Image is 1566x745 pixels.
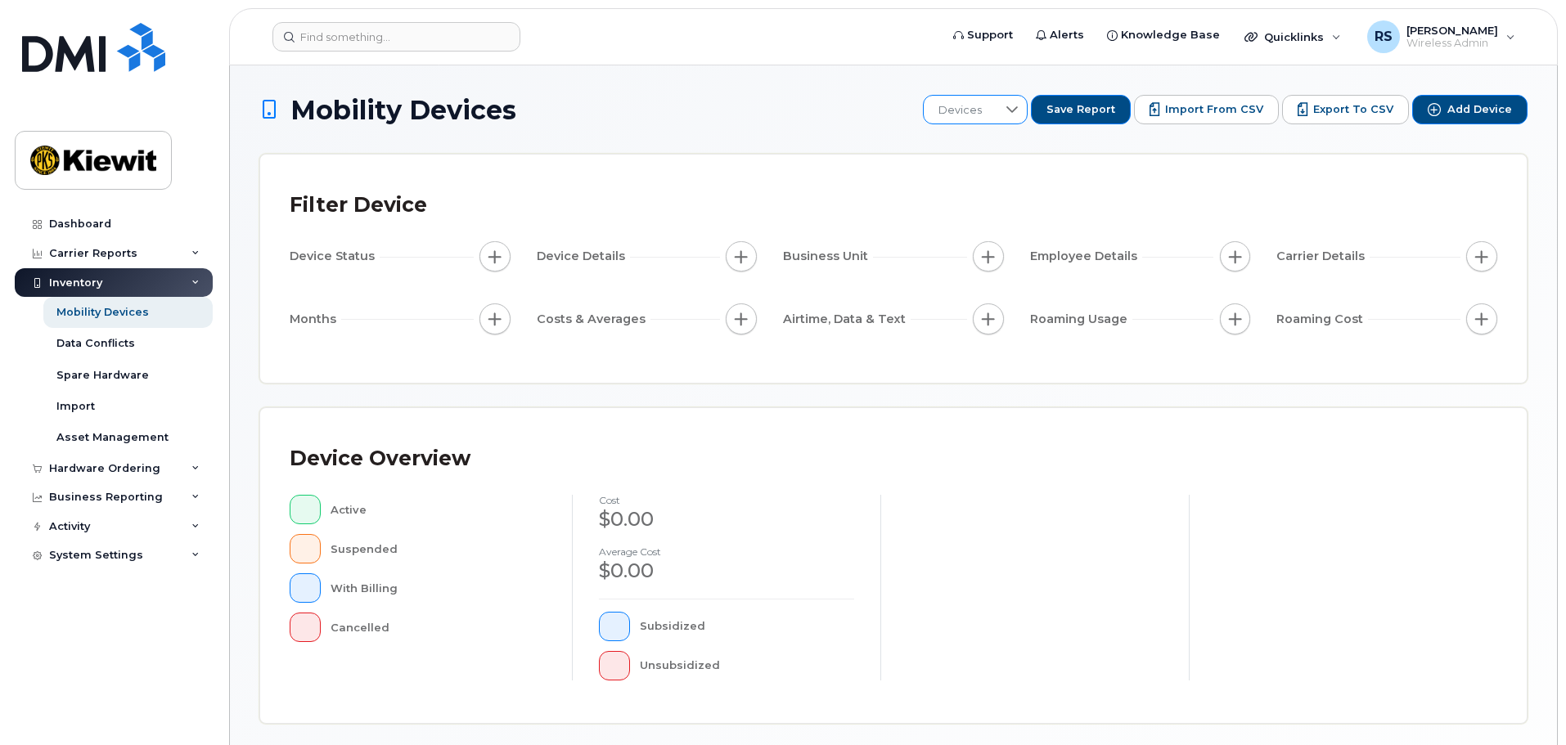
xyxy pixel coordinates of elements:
iframe: Messenger Launcher [1495,674,1554,733]
div: Cancelled [331,613,547,642]
span: Roaming Usage [1030,311,1132,328]
div: Active [331,495,547,524]
span: Export to CSV [1313,102,1393,117]
span: Roaming Cost [1276,311,1368,328]
button: Add Device [1412,95,1528,124]
div: Subsidized [640,612,855,641]
div: Unsubsidized [640,651,855,680]
span: Devices [924,96,997,125]
button: Save Report [1031,95,1131,124]
div: $0.00 [599,505,854,533]
span: Device Status [290,248,380,265]
div: With Billing [331,573,547,603]
span: Costs & Averages [537,311,650,328]
span: Save Report [1046,102,1115,117]
div: $0.00 [599,557,854,585]
div: Filter Device [290,184,427,227]
span: Device Details [537,248,630,265]
span: Business Unit [783,248,873,265]
button: Import from CSV [1134,95,1279,124]
h4: cost [599,495,854,505]
span: Airtime, Data & Text [783,311,911,328]
span: Employee Details [1030,248,1142,265]
button: Export to CSV [1282,95,1409,124]
span: Months [290,311,341,328]
div: Suspended [331,534,547,563]
span: Mobility Devices [290,96,516,124]
h4: Average cost [599,546,854,557]
span: Import from CSV [1165,102,1263,117]
span: Add Device [1447,102,1512,117]
div: Device Overview [290,438,470,480]
span: Carrier Details [1276,248,1370,265]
